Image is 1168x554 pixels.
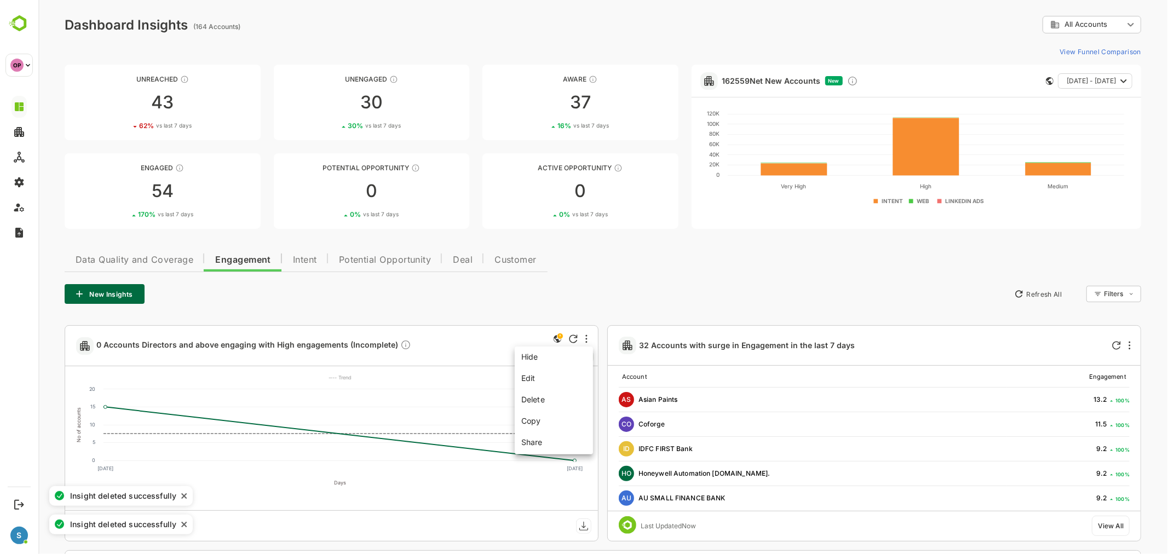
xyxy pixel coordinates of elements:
[11,497,26,512] button: Logout
[479,389,553,409] li: Delete
[479,432,553,450] li: Share
[31,490,142,501] div: Insight deleted successfully
[31,519,142,530] div: Insight deleted successfully
[5,13,33,34] img: BambooboxLogoMark.f1c84d78b4c51b1a7b5f700c9845e183.svg
[479,411,553,431] li: Copy
[479,368,553,388] li: Edit
[10,59,24,72] div: OP
[479,349,553,367] li: Hide
[10,527,28,544] div: S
